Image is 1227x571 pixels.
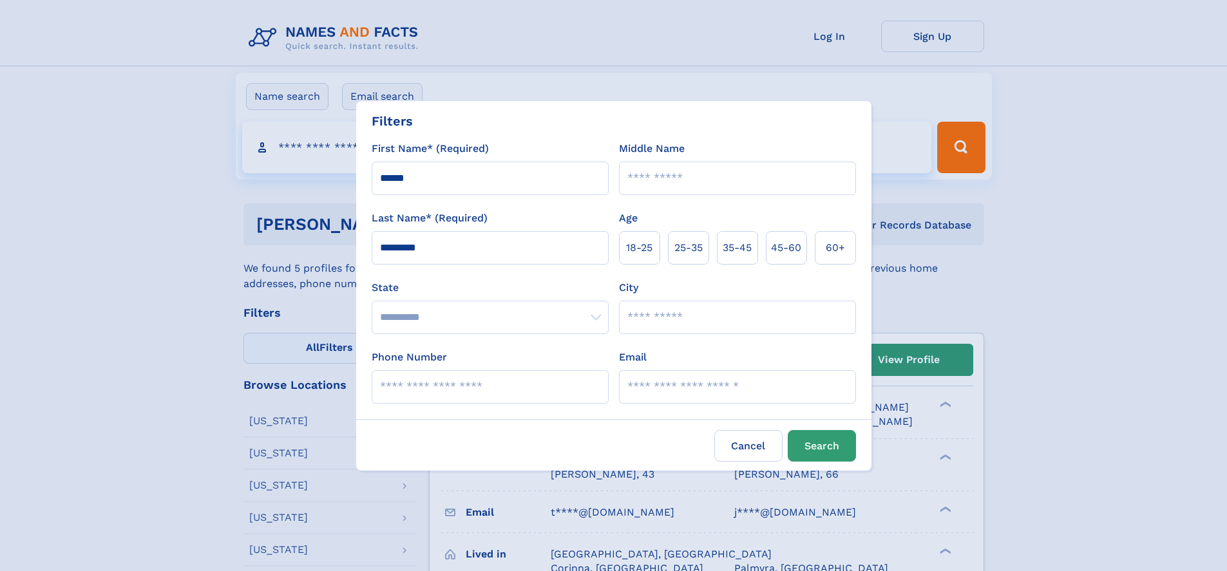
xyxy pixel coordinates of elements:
label: Cancel [714,430,783,462]
div: Filters [372,111,413,131]
label: State [372,280,609,295]
span: 45‑60 [771,240,801,256]
label: City [619,280,638,295]
label: Phone Number [372,350,447,365]
label: Email [619,350,647,365]
label: First Name* (Required) [372,141,489,156]
span: 18‑25 [626,240,652,256]
label: Middle Name [619,141,685,156]
label: Age [619,211,638,226]
label: Last Name* (Required) [372,211,488,226]
button: Search [788,430,856,462]
span: 60+ [826,240,845,256]
span: 25‑35 [674,240,703,256]
span: 35‑45 [723,240,752,256]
